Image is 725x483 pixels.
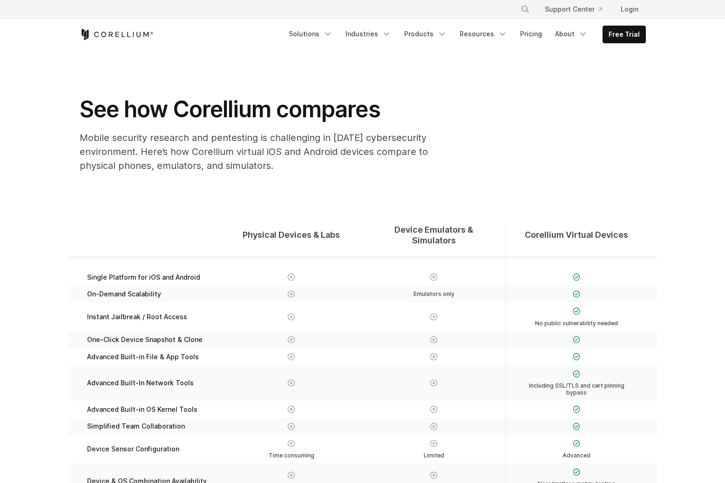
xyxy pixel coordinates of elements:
a: Resources [454,26,513,42]
img: X [287,313,295,321]
img: Checkmark [573,336,581,344]
h1: See how Corellium compares [80,95,452,123]
img: X [430,405,438,413]
p: Mobile security research and pentesting is challenging in [DATE] cybersecurity environment. Here’... [80,131,452,173]
span: Single Platform for iOS and Android [87,273,200,282]
span: Advanced [562,452,590,459]
a: Support Center [537,1,610,18]
img: X [287,353,295,361]
img: X [287,290,295,298]
span: On-Demand Scalability [87,290,161,298]
span: No public vulnerability needed [535,320,618,327]
img: X [287,471,295,479]
img: Checkmark [573,370,581,378]
a: Corellium Home [80,29,154,40]
a: Pricing [515,26,548,42]
span: Instant Jailbreak / Root Access [87,313,187,321]
img: X [430,273,438,281]
div: Navigation Menu [283,26,646,43]
img: X [287,440,295,448]
span: Advanced Built-in OS Kernel Tools [87,405,197,414]
img: X [430,353,438,361]
img: X [287,423,295,430]
span: Corellium Virtual Devices [525,230,628,241]
div: Navigation Menu [509,1,646,18]
span: Device Sensor Configuration [87,445,179,453]
span: Emulators only [413,290,454,297]
img: X [430,423,438,430]
img: Checkmark [573,423,581,430]
img: Checkmark [573,307,581,315]
span: One-Click Device Snapshot & Clone [87,335,203,344]
span: Time consuming [269,452,314,459]
span: Including SSL/TLS and cert pinning bypass [525,382,628,396]
a: Free Trial [603,26,645,43]
a: Products [399,26,452,42]
img: X [430,336,438,344]
img: Checkmark [573,353,581,361]
img: X [287,405,295,413]
img: X [430,313,438,321]
img: X [430,440,438,448]
img: X [430,379,438,387]
span: Advanced Built-In Network Tools [87,379,194,387]
span: Device Emulators & Simulators [372,225,496,246]
img: Checkmark [573,440,581,448]
a: Industries [340,26,397,42]
img: X [287,379,295,387]
button: Search [517,1,534,18]
span: Advanced Built-in File & App Tools [87,353,199,361]
img: Checkmark [573,273,581,281]
img: X [430,471,438,479]
a: Login [613,1,646,18]
img: X [287,336,295,344]
span: Limited [424,452,444,459]
img: X [287,273,295,281]
img: Checkmark [573,290,581,298]
a: About [549,26,593,42]
a: Solutions [283,26,338,42]
span: Simplified Team Collaboration [87,422,185,430]
img: Checkmark [573,468,581,476]
span: Physical Devices & Labs [243,230,340,241]
img: Checkmark [573,405,581,413]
